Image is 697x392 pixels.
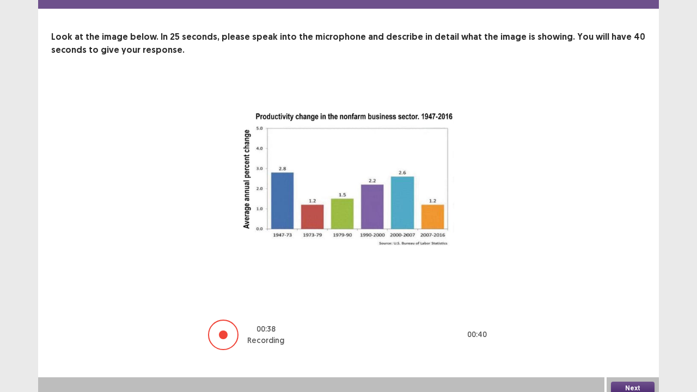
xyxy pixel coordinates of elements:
[212,83,485,297] img: image-description
[467,329,487,340] p: 00 : 40
[247,335,284,346] p: Recording
[256,323,276,335] p: 00 : 38
[51,30,646,57] p: Look at the image below. In 25 seconds, please speak into the microphone and describe in detail w...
